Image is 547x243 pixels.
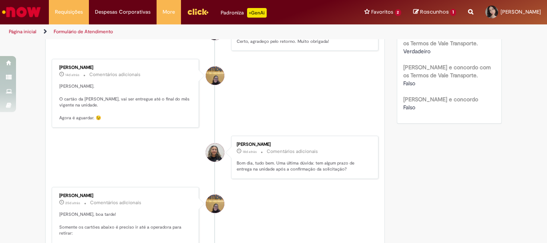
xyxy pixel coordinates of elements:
[395,9,402,16] span: 2
[267,148,318,155] small: Comentários adicionais
[243,149,257,154] span: 18d atrás
[95,8,151,16] span: Despesas Corporativas
[403,32,491,47] b: [PERSON_NAME] e concordo com os Termos de Vale Transporte.
[237,160,370,173] p: Bom dia, tudo bem. Uma última dúvida: tem algum prazo de entrega na unidade após a confirmação da...
[1,4,42,20] img: ServiceNow
[89,71,141,78] small: Comentários adicionais
[403,96,478,103] b: [PERSON_NAME] e concordo
[206,66,224,85] div: Amanda De Campos Gomes Do Nascimento
[420,8,449,16] span: Rascunhos
[9,28,36,35] a: Página inicial
[59,65,193,70] div: [PERSON_NAME]
[55,8,83,16] span: Requisições
[403,80,415,87] span: Falso
[403,64,491,79] b: [PERSON_NAME] e concordo com os Termos de Vale Transporte.
[65,72,79,77] span: 14d atrás
[59,193,193,198] div: [PERSON_NAME]
[187,6,209,18] img: click_logo_yellow_360x200.png
[65,201,80,205] span: 25d atrás
[413,8,456,16] a: Rascunhos
[501,8,541,15] span: [PERSON_NAME]
[237,38,370,45] p: Certo, agradeço pelo retorno. Muito obrigada!
[90,199,141,206] small: Comentários adicionais
[59,83,193,121] p: [PERSON_NAME]. O cartão da [PERSON_NAME], vai ser entregue até o final do mês vigente na unidade....
[243,149,257,154] time: 12/09/2025 10:37:27
[163,8,175,16] span: More
[403,48,430,55] span: Verdadeiro
[54,28,113,35] a: Formulário de Atendimento
[403,104,415,111] span: Falso
[6,24,359,39] ul: Trilhas de página
[65,201,80,205] time: 05/09/2025 16:08:49
[371,8,393,16] span: Favoritos
[221,8,267,18] div: Padroniza
[206,143,224,162] div: Alinny Silva Moreira
[450,9,456,16] span: 1
[65,72,79,77] time: 16/09/2025 17:41:22
[237,142,370,147] div: [PERSON_NAME]
[206,195,224,213] div: Amanda De Campos Gomes Do Nascimento
[247,8,267,18] p: +GenAi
